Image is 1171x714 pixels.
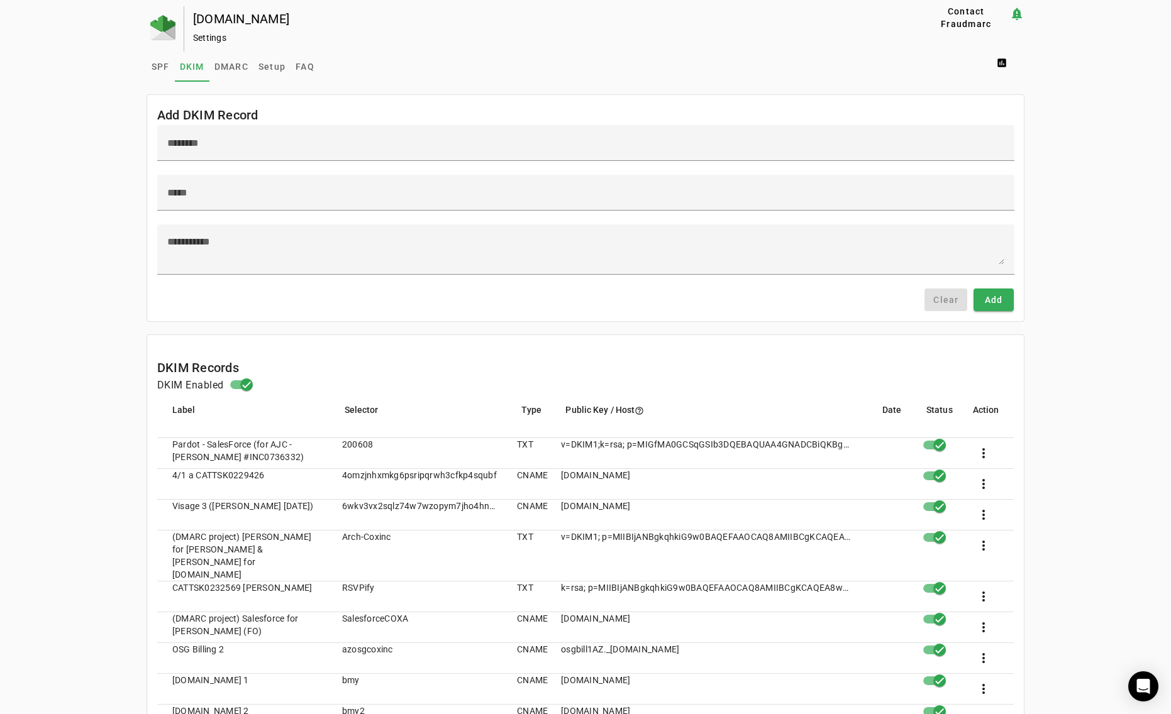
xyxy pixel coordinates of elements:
span: Add [985,294,1003,306]
mat-header-cell: Public Key / Host [555,403,872,438]
mat-cell: CNAME [507,674,551,705]
span: Setup [258,62,286,71]
mat-cell: [DOMAIN_NAME] [551,674,863,705]
mat-cell: v=DKIM1; p=MIIBIjANBgkqhkiG9w0BAQEFAAOCAQ8AMIIBCgKCAQEAyNcjOcZuPL/BCgzgsqIlfxQTuDTFHE1wUaH0qHGy8M... [551,530,863,581]
mat-cell: [DOMAIN_NAME] [551,500,863,530]
a: SPF [147,52,175,82]
mat-cell: (DMARC project) Salesforce for [PERSON_NAME] (FO) [157,612,332,643]
span: DMARC [214,62,248,71]
a: FAQ [291,52,319,82]
span: FAQ [296,62,314,71]
mat-header-cell: Label [157,403,335,438]
button: Add [974,288,1014,311]
mat-cell: [DOMAIN_NAME] [551,612,863,643]
h4: DKIM Enabled [157,378,224,393]
mat-cell: OSG Billing 2 [157,643,332,674]
div: Open Intercom Messenger [1128,671,1158,701]
span: Contact Fraudmarc [928,5,1004,30]
mat-cell: 4omzjnhxmkg6psripqrwh3cfkp4squbf [332,469,507,500]
mat-cell: CNAME [507,643,551,674]
mat-cell: SalesforceCOXA [332,612,507,643]
mat-cell: [DOMAIN_NAME] 1 [157,674,332,705]
mat-cell: osgbill1AZ._[DOMAIN_NAME] [551,643,863,674]
mat-cell: Visage 3 ([PERSON_NAME] [DATE]) [157,500,332,530]
mat-card-title: DKIM Records [157,358,239,378]
mat-header-cell: Type [511,403,555,438]
mat-cell: bmy [332,674,507,705]
mat-cell: CATTSK0232569 [PERSON_NAME] [157,581,332,612]
span: DKIM [180,62,204,71]
mat-cell: CNAME [507,500,551,530]
mat-card-title: Add DKIM Record [157,105,258,125]
a: DMARC [209,52,253,82]
span: SPF [152,62,170,71]
mat-cell: (DMARC project) [PERSON_NAME] for [PERSON_NAME] & [PERSON_NAME] for [DOMAIN_NAME] [157,530,332,581]
mat-header-cell: Selector [335,403,512,438]
mat-cell: v=DKIM1;k=rsa; p=MIGfMA0GCSqGSIb3DQEBAQUAA4GNADCBiQKBgQDGoQCNwAQdJBy23MrShs1EuHqK/dtDC33QrTqgWd9C... [551,438,863,469]
mat-cell: TXT [507,581,551,612]
mat-cell: Arch-Coxinc [332,530,507,581]
img: Fraudmarc Logo [150,15,175,40]
mat-cell: azosgcoxinc [332,643,507,674]
div: [DOMAIN_NAME] [193,13,883,25]
i: help_outline [635,406,644,415]
mat-cell: CNAME [507,469,551,500]
mat-icon: notification_important [1009,6,1024,21]
mat-cell: 6wkv3vx2sqlz74w7wzopym7jho4hndke [332,500,507,530]
mat-header-cell: Status [916,403,963,438]
mat-cell: Pardot - SalesForce (for AJC - [PERSON_NAME] #INC0736332) [157,438,332,469]
mat-header-cell: Action [963,403,1014,438]
mat-header-cell: Date [872,403,916,438]
mat-cell: 4/1 a CATTSK0229426 [157,469,332,500]
button: Contact Fraudmarc [923,6,1009,29]
mat-cell: CNAME [507,612,551,643]
mat-cell: TXT [507,438,551,469]
a: Setup [253,52,291,82]
mat-cell: [DOMAIN_NAME] [551,469,863,500]
mat-cell: k=rsa; p=MIIBIjANBgkqhkiG9w0BAQEFAAOCAQ8AMIIBCgKCAQEA8wpB8tLgmWO4N5Xvnid6qGC+HHbWjrmvmhPfqIAdJ93b... [551,581,863,612]
mat-cell: TXT [507,530,551,581]
mat-cell: 200608 [332,438,507,469]
a: DKIM [175,52,209,82]
mat-cell: RSVPify [332,581,507,612]
div: Settings [193,31,883,44]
